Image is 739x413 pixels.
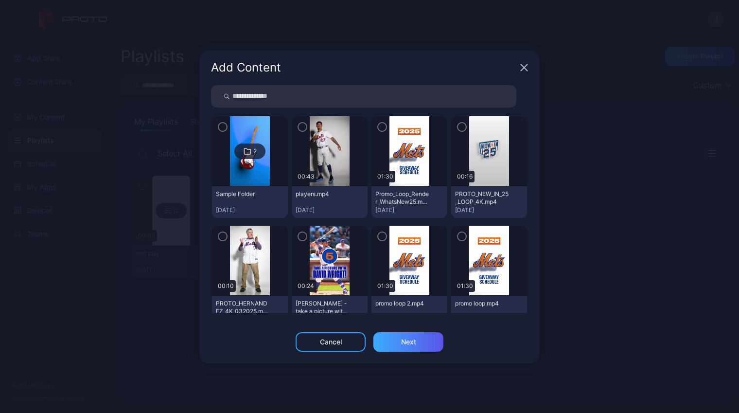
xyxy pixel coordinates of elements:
div: 01:30 [455,280,475,292]
div: Promo_Loop_Render_WhatsNew25.mp4 [375,190,429,206]
div: 00:24 [296,280,316,292]
div: Cancel [320,338,342,346]
button: Next [373,332,443,352]
button: Cancel [296,332,366,352]
div: [DATE] [455,206,523,214]
div: [DATE] [296,206,364,214]
div: [DATE] [216,206,284,214]
div: 01:30 [375,280,395,292]
div: [DATE] [375,206,443,214]
div: promo loop 2.mp4 [375,300,429,307]
div: Next [401,338,416,346]
div: PROTO_NEW_IN_25_LOOP_4K.mp4 [455,190,509,206]
div: PROTO_HERNANDEZ_4K_032025.mp4 [216,300,269,315]
div: promo loop.mp4 [455,300,509,307]
div: 01:30 [375,171,395,182]
div: Sample Folder [216,190,269,198]
div: 00:10 [216,280,236,292]
div: wright - take a picture with me.mp4 [296,300,349,315]
div: 00:43 [296,171,317,182]
div: players.mp4 [296,190,349,198]
div: Add Content [211,62,516,73]
div: 2 [253,147,257,155]
div: 00:16 [455,171,475,182]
